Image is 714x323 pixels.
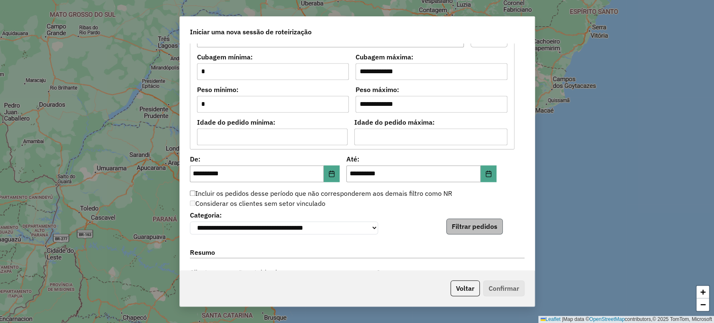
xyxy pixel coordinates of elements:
label: Peso máximo: [356,85,507,95]
button: Choose Date [324,165,340,182]
label: Resumo [190,247,525,259]
input: Incluir os pedidos desse período que não corresponderem aos demais filtro como NR [190,190,195,196]
span: Iniciar uma nova sessão de roteirização [190,27,312,37]
label: Peso mínimo: [197,85,349,95]
label: Incluir os pedidos desse período que não corresponderem aos demais filtro como NR [190,188,452,198]
label: Considerar os clientes sem setor vinculado [190,198,325,208]
button: Voltar [450,280,480,296]
button: Choose Date [481,165,496,182]
span: | [562,316,563,322]
label: Idade do pedido mínima: [197,117,348,127]
label: Até: [346,154,496,164]
span: Clientes que serão roteirizados: [185,267,328,277]
input: Considerar os clientes sem setor vinculado [190,200,195,206]
label: Cubagem mínima: [197,52,349,62]
a: Zoom in [696,286,709,298]
a: OpenStreetMap [589,316,625,322]
a: Leaflet [540,316,560,322]
label: De: [190,154,340,164]
div: Map data © contributors,© 2025 TomTom, Microsoft [538,316,714,323]
label: Idade do pedido máxima: [354,117,507,127]
button: Filtrar pedidos [446,218,503,234]
span: − [700,299,706,310]
a: Zoom out [696,298,709,311]
label: Cubagem máxima: [356,52,507,62]
span: + [700,287,706,297]
div: 0 [328,267,386,277]
label: Categoria: [190,210,378,220]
